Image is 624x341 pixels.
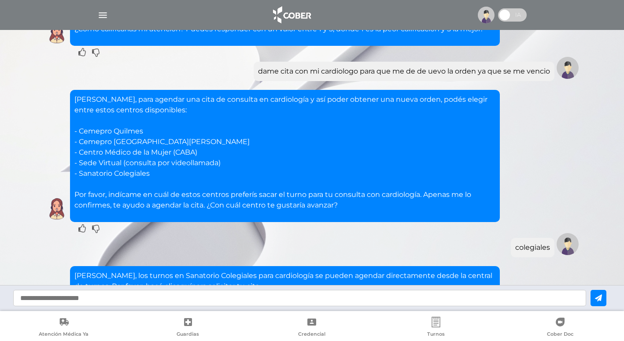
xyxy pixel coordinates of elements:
[498,317,622,339] a: Cober Doc
[126,317,250,339] a: Guardias
[74,271,495,323] p: [PERSON_NAME], los turnos en Sanatorio Colegiales para cardiología se pueden agendar directamente...
[427,331,445,339] span: Turnos
[478,7,495,23] img: profile-placeholder.svg
[39,331,89,339] span: Atención Médica Ya
[46,22,68,44] img: Cober IA
[74,94,495,211] p: [PERSON_NAME], para agendar una cita de consulta en cardiología y así poder obtener una nueva ord...
[258,66,550,77] div: dame cita con mi cardiologo para que me de de uevo la orden ya que se me vencio
[46,198,68,220] img: Cober IA
[298,331,325,339] span: Credencial
[557,57,579,79] img: Tu imagen
[97,10,108,21] img: Cober_menu-lines-white.svg
[268,4,314,26] img: logo_cober_home-white.png
[2,317,126,339] a: Atención Médica Ya
[515,242,550,253] div: colegiales
[177,331,199,339] span: Guardias
[547,331,573,339] span: Cober Doc
[374,317,498,339] a: Turnos
[250,317,374,339] a: Credencial
[557,233,579,255] img: Tu imagen
[176,282,192,290] a: aquí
